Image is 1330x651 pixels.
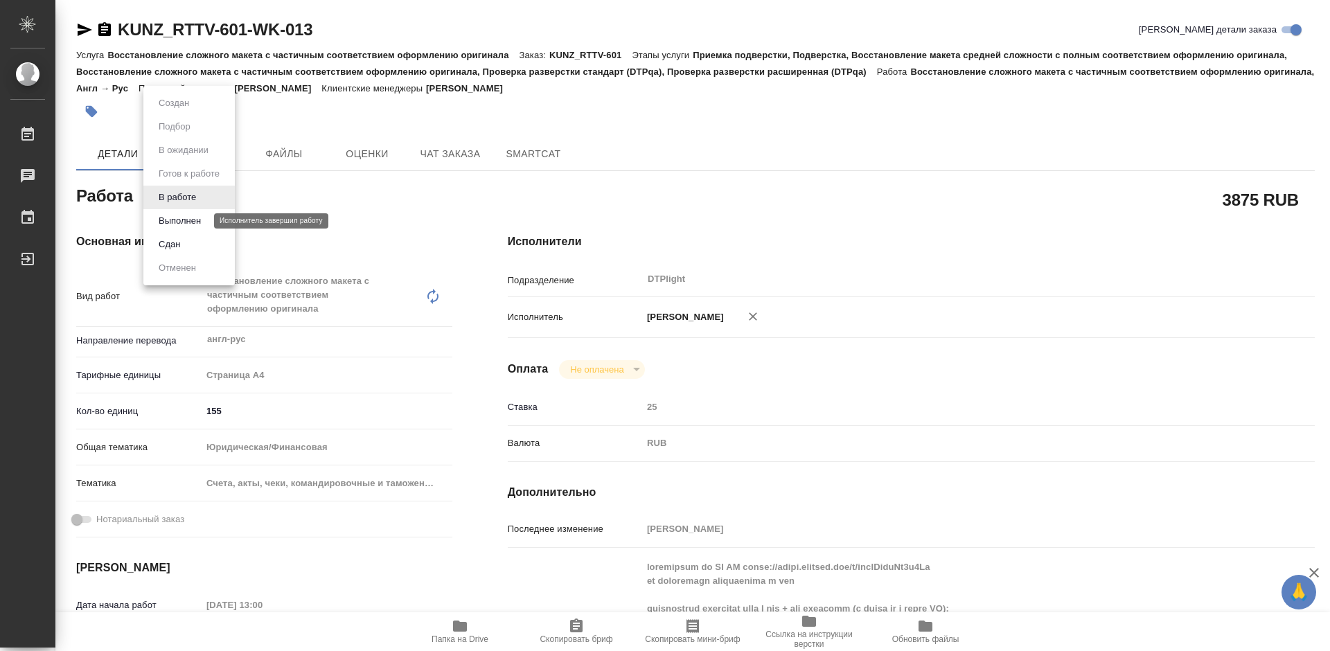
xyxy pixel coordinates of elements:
button: Сдан [154,237,184,252]
button: Создан [154,96,193,111]
button: В работе [154,190,200,205]
button: В ожидании [154,143,213,158]
button: Готов к работе [154,166,224,181]
button: Отменен [154,260,200,276]
button: Подбор [154,119,195,134]
button: Выполнен [154,213,205,229]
